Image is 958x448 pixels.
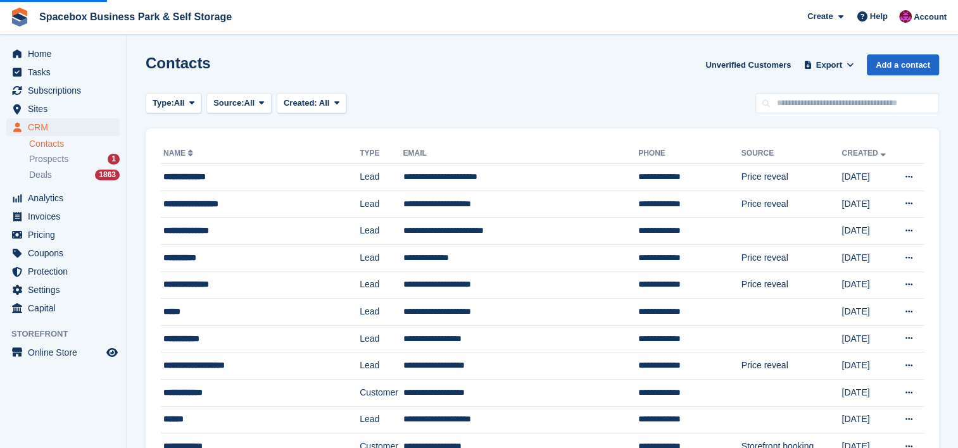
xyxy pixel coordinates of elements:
h1: Contacts [146,54,211,72]
a: menu [6,281,120,299]
a: Name [163,149,196,158]
a: menu [6,118,120,136]
td: Lead [360,218,403,245]
a: menu [6,299,120,317]
td: Lead [360,190,403,218]
span: Pricing [28,226,104,244]
td: Lead [360,406,403,433]
td: [DATE] [841,352,893,380]
span: Invoices [28,208,104,225]
span: Prospects [29,153,68,165]
th: Type [360,144,403,164]
span: Coupons [28,244,104,262]
span: CRM [28,118,104,136]
td: Lead [360,325,403,352]
a: menu [6,244,120,262]
a: Prospects 1 [29,152,120,166]
td: Lead [360,244,403,271]
span: Storefront [11,328,126,340]
td: [DATE] [841,325,893,352]
td: Lead [360,299,403,326]
div: 1863 [95,170,120,180]
span: Home [28,45,104,63]
td: Price reveal [741,244,842,271]
a: menu [6,263,120,280]
span: Sites [28,100,104,118]
td: [DATE] [841,190,893,218]
td: [DATE] [841,379,893,406]
button: Export [801,54,857,75]
span: Help [870,10,888,23]
a: Preview store [104,345,120,360]
td: Price reveal [741,164,842,191]
span: Capital [28,299,104,317]
span: Create [807,10,833,23]
a: menu [6,63,120,81]
a: menu [6,82,120,99]
td: Lead [360,271,403,299]
button: Created: All [277,93,346,114]
td: [DATE] [841,244,893,271]
span: Deals [29,169,52,181]
th: Phone [638,144,741,164]
a: menu [6,189,120,207]
th: Source [741,144,842,164]
a: Add a contact [867,54,939,75]
span: Type: [153,97,174,109]
span: All [174,97,185,109]
td: [DATE] [841,406,893,433]
a: menu [6,45,120,63]
td: Customer [360,379,403,406]
span: Account [914,11,947,23]
span: Export [816,59,842,72]
div: 1 [108,154,120,165]
button: Source: All [206,93,272,114]
img: Shitika Balanath [899,10,912,23]
span: All [319,98,330,108]
button: Type: All [146,93,201,114]
span: Created: [284,98,317,108]
a: Unverified Customers [700,54,796,75]
td: [DATE] [841,218,893,245]
td: [DATE] [841,299,893,326]
a: menu [6,226,120,244]
img: stora-icon-8386f47178a22dfd0bd8f6a31ec36ba5ce8667c1dd55bd0f319d3a0aa187defe.svg [10,8,29,27]
td: Price reveal [741,271,842,299]
span: Online Store [28,344,104,361]
a: menu [6,344,120,361]
span: Tasks [28,63,104,81]
a: Spacebox Business Park & Self Storage [34,6,237,27]
a: Deals 1863 [29,168,120,182]
a: menu [6,100,120,118]
span: Subscriptions [28,82,104,99]
th: Email [403,144,639,164]
span: Settings [28,281,104,299]
a: menu [6,208,120,225]
td: [DATE] [841,271,893,299]
td: Price reveal [741,190,842,218]
td: Lead [360,164,403,191]
a: Created [841,149,888,158]
span: Protection [28,263,104,280]
td: Lead [360,352,403,380]
a: Contacts [29,138,120,150]
td: [DATE] [841,164,893,191]
span: Analytics [28,189,104,207]
span: All [244,97,255,109]
span: Source: [213,97,244,109]
td: Price reveal [741,352,842,380]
